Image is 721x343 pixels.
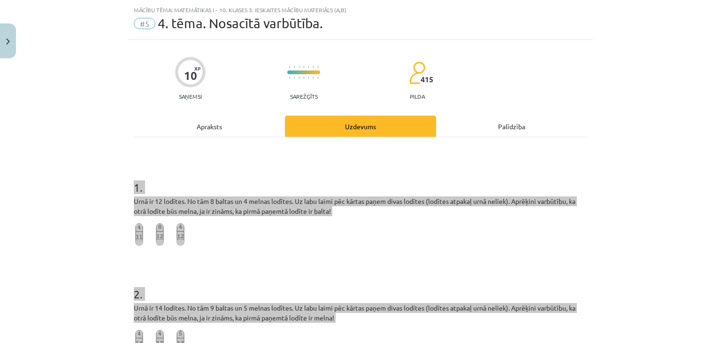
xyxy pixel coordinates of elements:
h1: 1 . [134,164,587,194]
img: icon-short-line-57e1e144782c952c97e751825c79c345078a6d821885a25fce030b3d8c18986b.svg [294,66,295,68]
div: Palīdzība [436,116,587,137]
p: Urnā ir 12 lodītes. No tām 8 baltas un 4 melnas lodītes. Uz labu laimi pēc kārtas paņem divas lod... [134,196,587,216]
div: Apraksts [134,116,285,137]
img: icon-short-line-57e1e144782c952c97e751825c79c345078a6d821885a25fce030b3d8c18986b.svg [308,66,309,68]
img: icon-short-line-57e1e144782c952c97e751825c79c345078a6d821885a25fce030b3d8c18986b.svg [303,77,304,79]
span: 415 [421,75,433,84]
span: #5 [134,18,155,29]
img: image055.jpg [135,223,143,246]
img: icon-short-line-57e1e144782c952c97e751825c79c345078a6d821885a25fce030b3d8c18986b.svg [289,77,290,79]
img: icon-short-line-57e1e144782c952c97e751825c79c345078a6d821885a25fce030b3d8c18986b.svg [303,66,304,68]
img: students-c634bb4e5e11cddfef0936a35e636f08e4e9abd3cc4e673bd6f9a4125e45ecb1.svg [409,61,425,85]
p: Saņemsi [175,93,206,100]
p: pilda [410,93,425,100]
img: icon-close-lesson-0947bae3869378f0d4975bcd49f059093ad1ed9edebbc8119c70593378902aed.svg [6,39,10,45]
span: XP [194,66,200,71]
img: icon-short-line-57e1e144782c952c97e751825c79c345078a6d821885a25fce030b3d8c18986b.svg [299,66,299,68]
img: icon-short-line-57e1e144782c952c97e751825c79c345078a6d821885a25fce030b3d8c18986b.svg [317,77,318,79]
h1: 2 . [134,271,587,300]
p: Urnā ir 14 lodītes. No tām 9 baltas un 5 melnas lodītes. Uz labu laimi pēc kārtas paņem divas lod... [134,303,587,323]
div: Mācību tēma: Matemātikas i - 10. klases 3. ieskaites mācību materiāls (a,b) [134,7,587,13]
img: icon-short-line-57e1e144782c952c97e751825c79c345078a6d821885a25fce030b3d8c18986b.svg [294,77,295,79]
img: icon-short-line-57e1e144782c952c97e751825c79c345078a6d821885a25fce030b3d8c18986b.svg [299,77,299,79]
img: image052.jpg [156,223,164,246]
img: icon-short-line-57e1e144782c952c97e751825c79c345078a6d821885a25fce030b3d8c18986b.svg [308,77,309,79]
img: icon-short-line-57e1e144782c952c97e751825c79c345078a6d821885a25fce030b3d8c18986b.svg [289,66,290,68]
img: icon-short-line-57e1e144782c952c97e751825c79c345078a6d821885a25fce030b3d8c18986b.svg [317,66,318,68]
span: 4. tēma. Nosacītā varbūtība. [158,16,323,31]
div: 10 [184,69,197,82]
p: Sarežģīts [290,93,318,100]
img: image027.jpg [176,223,184,246]
div: Uzdevums [285,116,436,137]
